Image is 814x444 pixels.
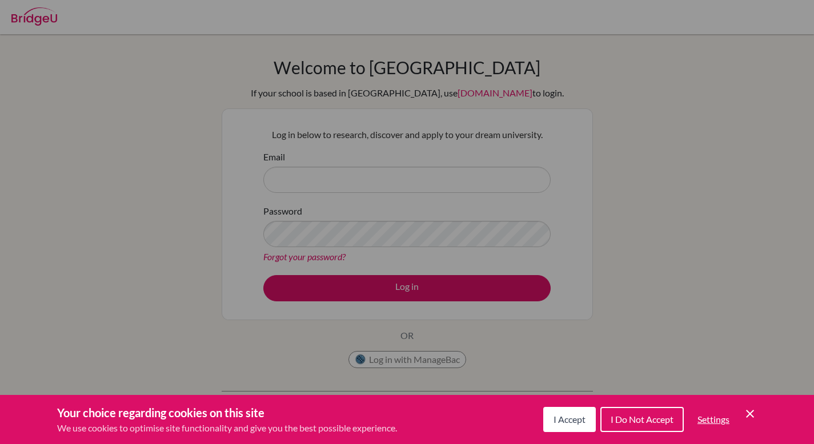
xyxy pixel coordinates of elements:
span: I Accept [554,414,586,425]
span: I Do Not Accept [611,414,673,425]
button: I Do Not Accept [600,407,684,432]
span: Settings [697,414,729,425]
h3: Your choice regarding cookies on this site [57,404,397,421]
button: Settings [688,408,739,431]
p: We use cookies to optimise site functionality and give you the best possible experience. [57,421,397,435]
button: I Accept [543,407,596,432]
button: Save and close [743,407,757,421]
